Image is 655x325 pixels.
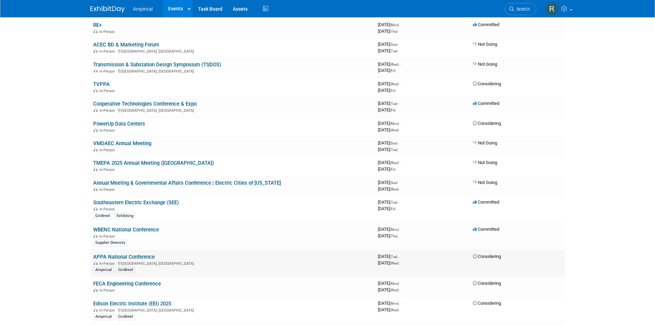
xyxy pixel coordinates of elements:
span: Considering [473,81,501,86]
a: ACEC BD & Marketing Forum [93,42,159,48]
span: (Tue) [390,49,397,53]
a: Annual Meeting & Governmental Affairs Conference | Electric Cities of [US_STATE] [93,180,281,186]
span: (Mon) [390,302,399,305]
span: In-Person [99,89,117,93]
img: In-Person Event [94,308,98,312]
span: (Tue) [390,102,397,106]
a: APPA National Conference [93,254,155,260]
span: Not Going [473,62,497,67]
div: Ampirical [93,267,114,273]
a: PowerUp Data Centers [93,121,145,127]
span: - [400,281,401,286]
span: [DATE] [378,42,400,47]
div: [GEOGRAPHIC_DATA], [GEOGRAPHIC_DATA] [93,48,372,54]
span: [DATE] [378,121,401,126]
span: Committed [473,101,499,106]
a: FECA Engineering Conference [93,281,161,287]
span: In-Person [99,234,117,239]
span: [DATE] [378,147,397,152]
img: In-Person Event [94,128,98,132]
span: - [400,301,401,306]
span: (Fri) [390,69,395,73]
img: In-Person Event [94,207,98,210]
span: - [400,160,401,165]
div: [GEOGRAPHIC_DATA], [GEOGRAPHIC_DATA] [93,107,372,113]
img: In-Person Event [94,148,98,151]
span: [DATE] [378,81,401,86]
img: In-Person Event [94,167,98,171]
span: (Wed) [390,128,399,132]
span: Considering [473,254,501,259]
span: [DATE] [378,127,399,132]
div: GridIntel [116,314,135,320]
span: - [399,42,400,47]
div: [GEOGRAPHIC_DATA], [GEOGRAPHIC_DATA] [93,260,372,266]
span: [DATE] [378,287,399,292]
span: (Sun) [390,43,397,46]
img: In-Person Event [94,30,98,33]
span: (Mon) [390,122,399,126]
span: [DATE] [378,62,401,67]
span: (Thu) [390,30,397,33]
span: Search [514,7,530,12]
span: In-Person [99,261,117,266]
a: Search [505,3,536,15]
a: TMEPA 2025 Annual Meeting ([GEOGRAPHIC_DATA]) [93,160,214,166]
span: (Tue) [390,201,397,204]
span: [DATE] [378,301,401,306]
span: [DATE] [378,186,399,192]
span: [DATE] [378,48,397,53]
div: [GEOGRAPHIC_DATA], [GEOGRAPHIC_DATA] [93,68,372,74]
img: In-Person Event [94,49,98,53]
span: (Wed) [390,187,399,191]
span: - [400,62,401,67]
span: [DATE] [378,101,400,106]
span: Not Going [473,42,497,47]
span: (Tue) [390,148,397,152]
span: (Thu) [390,234,397,238]
span: [DATE] [378,88,395,93]
span: [DATE] [378,254,400,259]
img: Ryan Zellner [545,2,558,15]
span: In-Person [99,69,117,74]
a: Southeastern Electric Exchange (SEE) [93,199,179,206]
span: [DATE] [378,140,400,145]
span: [DATE] [378,22,401,27]
span: - [400,227,401,232]
span: - [399,140,400,145]
span: Ampirical [133,6,153,12]
span: - [399,101,400,106]
span: (Fri) [390,89,395,93]
span: Not Going [473,160,497,165]
span: (Wed) [390,308,399,312]
span: (Wed) [390,82,399,86]
span: - [399,180,400,185]
img: In-Person Event [94,108,98,112]
span: (Wed) [390,288,399,292]
span: (Sun) [390,181,397,185]
div: [GEOGRAPHIC_DATA], [GEOGRAPHIC_DATA] [93,307,372,313]
img: ExhibitDay [90,6,125,13]
span: (Wed) [390,161,399,165]
span: (Tue) [390,255,397,259]
span: In-Person [99,128,117,133]
a: WBENC National Conference [93,227,159,233]
span: (Sun) [390,141,397,145]
span: (Fri) [390,108,395,112]
span: In-Person [99,148,117,152]
span: (Fri) [390,207,395,211]
img: In-Person Event [94,187,98,191]
a: Cooperative Technologies Conference & Expo [93,101,197,107]
a: RE+ [93,22,102,28]
span: [DATE] [378,233,397,238]
span: In-Person [99,308,117,313]
span: Not Going [473,140,497,145]
span: In-Person [99,207,117,212]
span: [DATE] [378,227,401,232]
span: [DATE] [378,307,399,312]
img: In-Person Event [94,234,98,238]
span: (Mon) [390,228,399,231]
span: In-Person [99,288,117,293]
span: In-Person [99,167,117,172]
span: - [399,254,400,259]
